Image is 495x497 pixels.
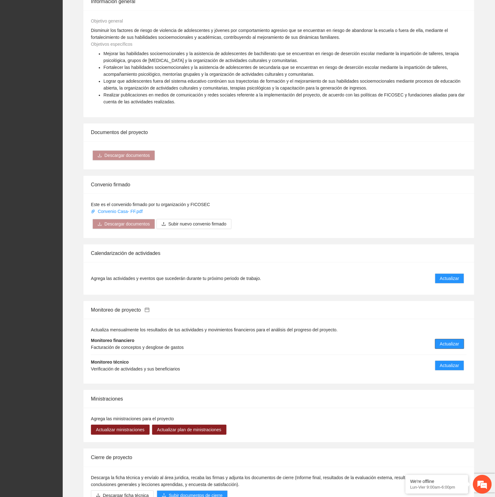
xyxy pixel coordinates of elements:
span: uploadSubir nuevo convenio firmado [157,222,232,227]
span: Facturación de conceptos y desglose de gastos [91,345,184,350]
p: Lun-Vier 9:00am-6:00pm [410,485,464,490]
span: Actualizar ministraciones [96,427,145,433]
button: Actualizar ministraciones [91,425,150,435]
span: Actualizar [440,341,459,348]
span: Disminuir los factores de riesgo de violencia de adolescentes y jóvenes por comportamiento agresi... [91,28,448,40]
button: Actualizar [435,339,464,349]
div: Monitoreo de proyecto [91,301,467,319]
div: Dejar un mensaje [33,32,105,40]
span: Agrega las actividades y eventos que sucederán durante tu próximo periodo de trabajo. [91,275,261,282]
button: Actualizar plan de ministraciones [152,425,226,435]
span: upload [162,222,166,227]
em: Enviar [93,193,114,201]
div: We're offline [410,479,464,484]
span: Descargar documentos [104,152,150,159]
textarea: Escriba su mensaje aquí y haga clic en “Enviar” [3,171,120,193]
span: Lograr que adolescentes fuera del sistema educativo continúen sus trayectorias de formación y el ... [104,79,461,91]
span: Fortalecer las habilidades socioemocionales y la asistencia de adolescentes de secundaria que se ... [104,65,448,77]
span: Descargar documentos [104,221,150,228]
span: Agrega las ministraciones para el proyecto [91,417,174,422]
a: Convenio Casa- FF.pdf [91,209,144,214]
button: Actualizar [435,274,464,284]
span: Actualiza mensualmente los resultados de tus actividades y movimientos financieros para el anális... [91,328,338,333]
button: uploadSubir nuevo convenio firmado [157,219,232,229]
span: Actualizar plan de ministraciones [157,427,221,433]
span: Mejorar las habilidades socioemocionales y la asistencia de adolescentes de bachillerato que se e... [104,51,459,63]
span: paper-clip [91,210,95,214]
a: calendar [141,308,150,313]
span: Subir nuevo convenio firmado [168,221,226,228]
div: Minimizar ventana de chat en vivo [103,3,118,18]
span: Verificación de actividades y sus beneficiarios [91,367,180,372]
span: download [98,153,102,158]
span: Descarga la ficha técnica y envíalo al área juridica, recaba las firmas y adjunta los documentos ... [91,475,441,487]
button: downloadDescargar documentos [93,151,155,161]
button: downloadDescargar documentos [93,219,155,229]
button: Actualizar [435,361,464,371]
span: Objetivos específicos [91,42,132,47]
div: Ministraciones [91,390,467,408]
strong: Monitoreo técnico [91,360,129,365]
strong: Monitoreo financiero [91,338,134,343]
span: Actualizar [440,362,459,369]
span: calendar [145,308,150,313]
span: Objetivo general [91,19,123,24]
div: Convenio firmado [91,176,467,194]
div: Calendarización de actividades [91,245,467,262]
span: Este es el convenido firmado por tu organización y FICOSEC [91,202,210,207]
a: Actualizar plan de ministraciones [152,427,226,432]
a: Actualizar ministraciones [91,427,150,432]
span: download [98,222,102,227]
div: Cierre de proyecto [91,449,467,467]
span: Realizar publicaciones en medios de comunicación y redes sociales referente a la implementación d... [104,93,465,105]
span: Estamos sin conexión. Déjenos un mensaje. [12,84,111,147]
div: Documentos del proyecto [91,124,467,142]
span: Actualizar [440,275,459,282]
